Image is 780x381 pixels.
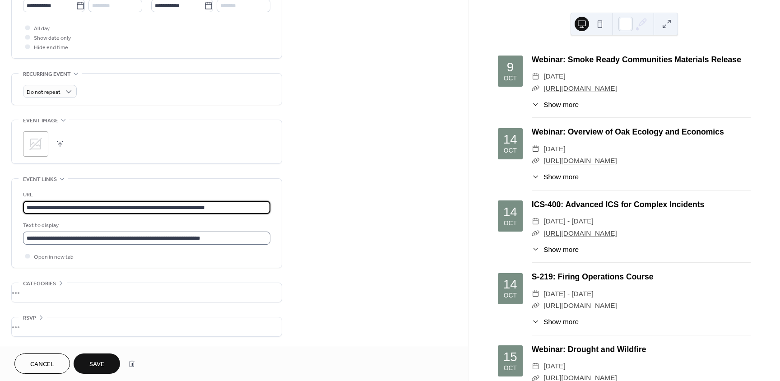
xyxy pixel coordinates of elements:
[532,83,540,94] div: ​
[532,99,540,110] div: ​
[532,345,646,354] a: Webinar: Drought and Wildfire
[543,172,579,182] span: Show more
[532,155,540,167] div: ​
[34,252,74,262] span: Open in new tab
[532,172,540,182] div: ​
[532,99,579,110] button: ​Show more
[23,131,48,157] div: ;
[504,220,517,227] div: Oct
[23,313,36,323] span: RSVP
[543,229,617,237] a: [URL][DOMAIN_NAME]
[504,148,517,154] div: Oct
[532,272,654,281] a: S-219: Firing Operations Course
[30,360,54,369] span: Cancel
[503,133,517,146] div: 14
[34,24,50,33] span: All day
[532,200,705,209] a: ICS-400: Advanced ICS for Complex Incidents
[27,87,60,98] span: Do not repeat
[543,143,565,155] span: [DATE]
[503,278,517,291] div: 14
[503,351,517,363] div: 15
[89,360,104,369] span: Save
[23,279,56,288] span: Categories
[543,157,617,164] a: [URL][DOMAIN_NAME]
[503,206,517,218] div: 14
[532,244,579,255] button: ​Show more
[504,293,517,299] div: Oct
[34,43,68,52] span: Hide end time
[532,143,540,155] div: ​
[532,127,724,136] a: Webinar: Overview of Oak Ecology and Economics
[23,70,71,79] span: Recurring event
[532,55,741,64] a: Webinar: Smoke Ready Communities Materials Release
[507,61,514,74] div: 9
[543,316,579,327] span: Show more
[504,365,517,372] div: Oct
[532,288,540,300] div: ​
[12,317,282,336] div: •••
[34,33,71,43] span: Show date only
[14,353,70,374] button: Cancel
[23,175,57,184] span: Event links
[532,316,540,327] div: ​
[23,221,269,230] div: Text to display
[543,99,579,110] span: Show more
[532,360,540,372] div: ​
[543,244,579,255] span: Show more
[74,353,120,374] button: Save
[504,75,517,82] div: Oct
[532,244,540,255] div: ​
[532,70,540,82] div: ​
[532,172,579,182] button: ​Show more
[543,70,565,82] span: [DATE]
[543,215,594,227] span: [DATE] - [DATE]
[543,84,617,92] a: [URL][DOMAIN_NAME]
[532,215,540,227] div: ​
[23,116,58,125] span: Event image
[543,288,594,300] span: [DATE] - [DATE]
[543,360,565,372] span: [DATE]
[543,302,617,309] a: [URL][DOMAIN_NAME]
[532,316,579,327] button: ​Show more
[532,228,540,239] div: ​
[532,300,540,311] div: ​
[23,190,269,200] div: URL
[12,283,282,302] div: •••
